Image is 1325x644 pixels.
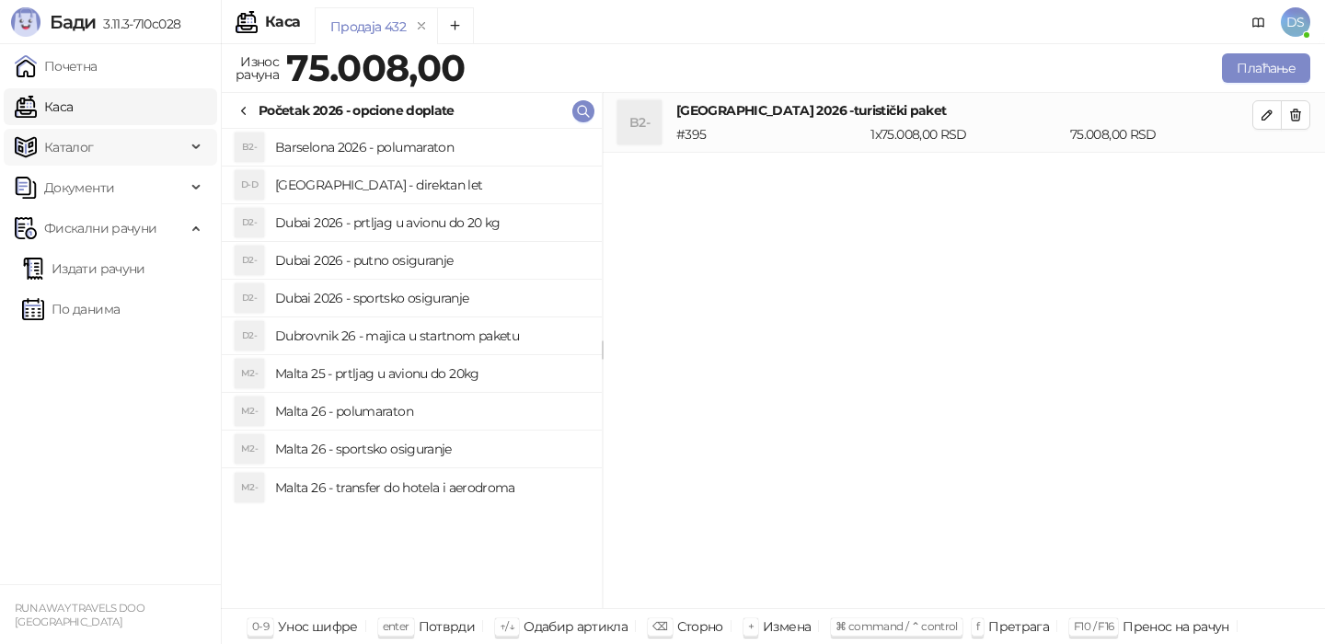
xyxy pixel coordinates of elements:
[44,169,114,206] span: Документи
[275,132,587,162] h4: Barselona 2026 - polumaraton
[235,434,264,464] div: M2-
[275,321,587,351] h4: Dubrovnik 26 - majica u startnom paketu
[44,129,94,166] span: Каталог
[275,434,587,464] h4: Malta 26 - sportsko osiguranje
[676,100,1252,121] h4: [GEOGRAPHIC_DATA] 2026 -turistički paket
[677,615,723,638] div: Сторно
[500,619,514,633] span: ↑/↓
[524,615,628,638] div: Одабир артикла
[275,246,587,275] h4: Dubai 2026 - putno osiguranje
[988,615,1049,638] div: Претрага
[867,124,1066,144] div: 1 x 75.008,00 RSD
[259,100,455,121] div: Početak 2026 - opcione doplate
[835,619,958,633] span: ⌘ command / ⌃ control
[763,615,811,638] div: Измена
[278,615,358,638] div: Унос шифре
[275,208,587,237] h4: Dubai 2026 - prtljag u avionu do 20 kg
[652,619,667,633] span: ⌫
[383,619,409,633] span: enter
[673,124,867,144] div: # 395
[1074,619,1113,633] span: F10 / F16
[235,473,264,502] div: M2-
[275,283,587,313] h4: Dubai 2026 - sportsko osiguranje
[235,208,264,237] div: D2-
[235,132,264,162] div: B2-
[252,619,269,633] span: 0-9
[22,250,145,287] a: Издати рачуни
[235,321,264,351] div: D2-
[235,283,264,313] div: D2-
[275,170,587,200] h4: [GEOGRAPHIC_DATA] - direktan let
[419,615,476,638] div: Потврди
[1281,7,1310,37] span: DS
[235,359,264,388] div: M2-
[50,11,96,33] span: Бади
[617,100,662,144] div: B2-
[409,18,433,34] button: remove
[275,397,587,426] h4: Malta 26 - polumaraton
[235,397,264,426] div: M2-
[44,210,156,247] span: Фискални рачуни
[15,88,73,125] a: Каса
[96,16,180,32] span: 3.11.3-710c028
[1222,53,1310,83] button: Плаћање
[265,15,300,29] div: Каса
[232,50,282,86] div: Износ рачуна
[235,246,264,275] div: D2-
[235,170,264,200] div: D-D
[1066,124,1256,144] div: 75.008,00 RSD
[222,129,602,608] div: grid
[976,619,979,633] span: f
[15,48,98,85] a: Почетна
[22,291,120,328] a: По данима
[15,602,144,628] small: RUN AWAY TRAVELS DOO [GEOGRAPHIC_DATA]
[1244,7,1273,37] a: Документација
[437,7,474,44] button: Add tab
[1123,615,1228,638] div: Пренос на рачун
[286,45,465,90] strong: 75.008,00
[275,473,587,502] h4: Malta 26 - transfer do hotela i aerodroma
[748,619,754,633] span: +
[11,7,40,37] img: Logo
[275,359,587,388] h4: Malta 25 - prtljag u avionu do 20kg
[330,17,406,37] div: Продаја 432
